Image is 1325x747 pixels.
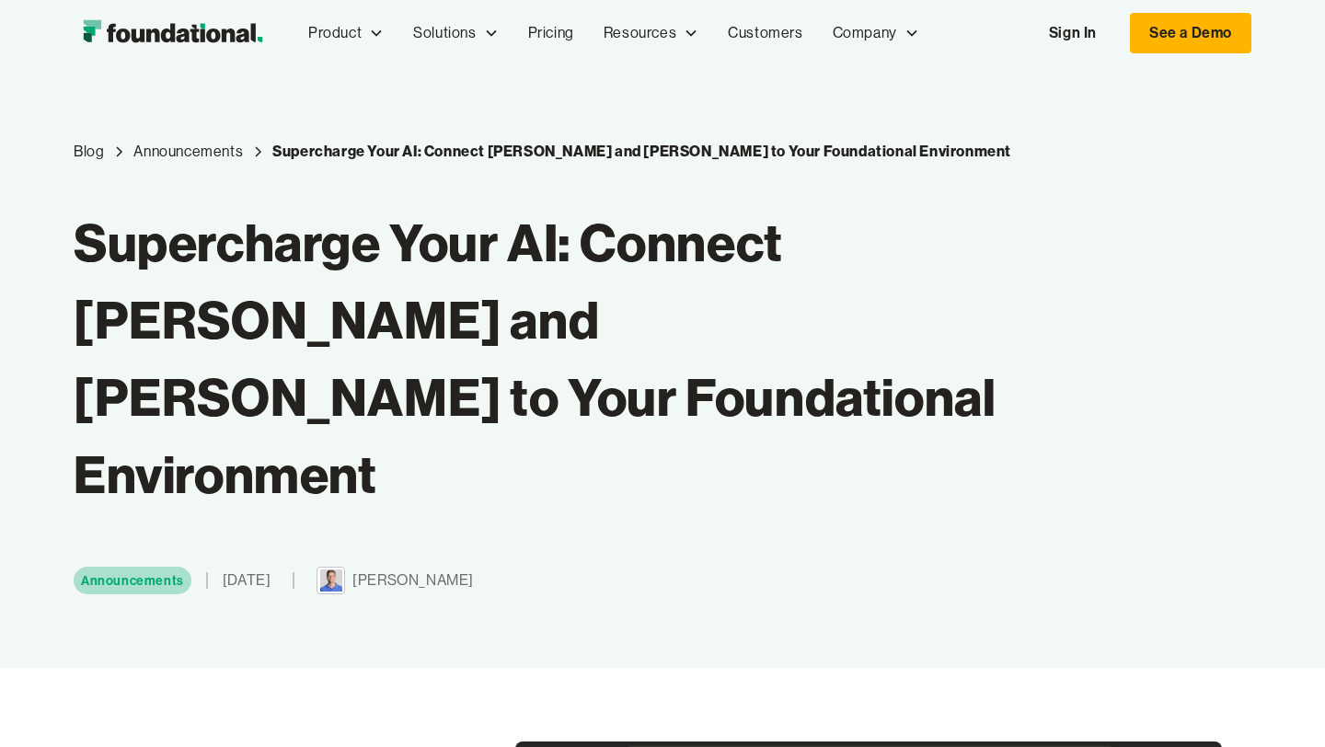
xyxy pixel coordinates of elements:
div: Product [308,21,362,45]
div: Resources [604,21,676,45]
div: Solutions [398,3,513,63]
a: Category [74,567,191,594]
div: Announcements [81,570,184,591]
a: Sign In [1031,14,1115,52]
img: Foundational Logo [74,15,271,52]
a: Current blog [272,140,1011,164]
a: Category [133,140,243,164]
a: Pricing [513,3,589,63]
div: Supercharge Your AI: Connect [PERSON_NAME] and [PERSON_NAME] to Your Foundational Environment [272,140,1011,164]
div: Company [818,3,934,63]
div: Product [294,3,398,63]
div: [DATE] [223,569,271,592]
h1: Supercharge Your AI: Connect [PERSON_NAME] and [PERSON_NAME] to Your Foundational Environment [74,204,1016,513]
a: See a Demo [1130,13,1251,53]
a: home [74,15,271,52]
div: [PERSON_NAME] [352,569,474,592]
div: Resources [589,3,713,63]
div: Solutions [413,21,476,45]
a: Customers [713,3,817,63]
a: Blog [74,140,104,164]
div: Announcements [133,140,243,164]
div: Company [833,21,897,45]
